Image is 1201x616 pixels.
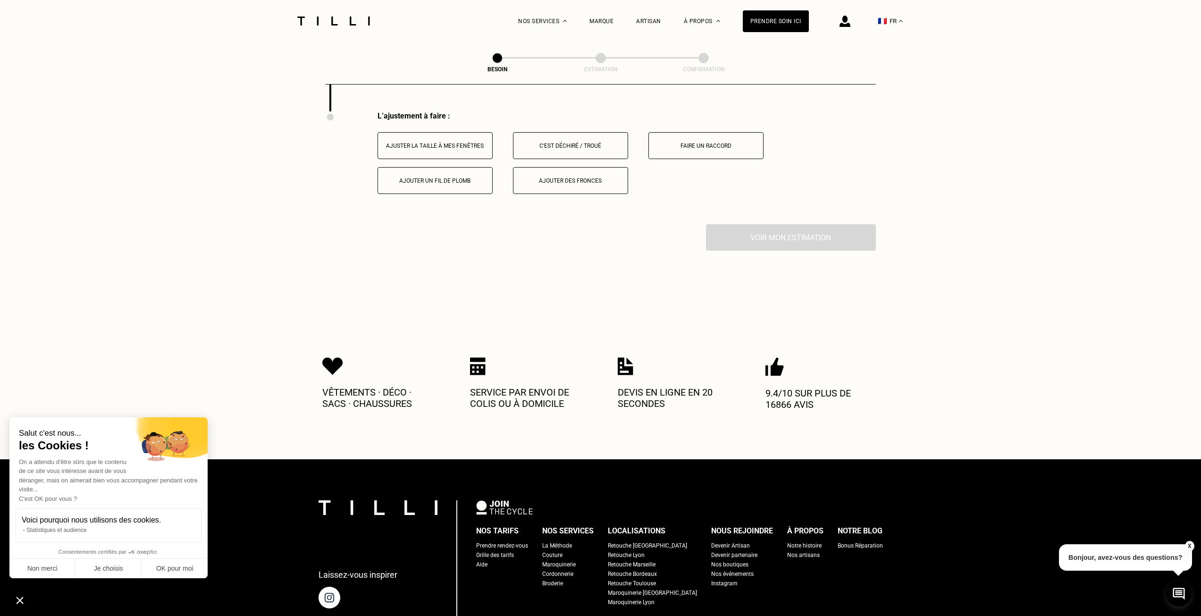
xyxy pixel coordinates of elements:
img: Icon [618,357,633,375]
div: C‘est déchiré / troué [518,143,623,149]
a: Maroquinerie [542,560,576,569]
a: La Méthode [542,541,572,550]
p: Bonjour, avez-vous des questions? [1059,544,1192,571]
p: Laissez-vous inspirer [319,570,397,580]
a: Devenir partenaire [711,550,757,560]
p: Service par envoi de colis ou à domicile [470,387,583,409]
button: Ajouter des fronces [513,167,628,194]
button: Ajouter un fil de plomb [378,167,493,194]
img: page instagram de Tilli une retoucherie à domicile [319,587,340,608]
a: Prendre soin ici [743,10,809,32]
p: 9.4/10 sur plus de 16866 avis [765,388,879,410]
button: C‘est déchiré / troué [513,132,628,159]
div: Localisations [608,524,665,538]
a: Notre histoire [787,541,822,550]
img: logo Join The Cycle [476,500,533,515]
div: Besoin [450,66,545,73]
a: Retouche [GEOGRAPHIC_DATA] [608,541,687,550]
a: Aide [476,560,487,569]
a: Retouche Bordeaux [608,569,657,579]
div: Ajuster la taille à mes fenêtres [383,143,487,149]
div: Ajouter un fil de plomb [383,177,487,184]
a: Retouche Toulouse [608,579,656,588]
div: Notre blog [838,524,882,538]
div: Nos tarifs [476,524,519,538]
button: Faire un raccord [648,132,764,159]
a: Grille des tarifs [476,550,514,560]
img: Logo du service de couturière Tilli [294,17,373,25]
p: Devis en ligne en 20 secondes [618,387,731,409]
a: Cordonnerie [542,569,573,579]
img: logo Tilli [319,500,437,515]
div: Nos services [542,524,594,538]
div: Faire un raccord [654,143,758,149]
a: Prendre rendez-vous [476,541,528,550]
button: X [1184,541,1194,551]
a: Retouche Lyon [608,550,645,560]
a: Marque [589,18,613,25]
div: Ajouter des fronces [518,177,623,184]
a: Couture [542,550,563,560]
div: Estimation [554,66,648,73]
a: Nos boutiques [711,560,748,569]
button: Ajuster la taille à mes fenêtres [378,132,493,159]
a: Instagram [711,579,738,588]
a: Maroquinerie [GEOGRAPHIC_DATA] [608,588,697,598]
a: Retouche Marseille [608,560,655,569]
a: Bonus Réparation [838,541,883,550]
img: menu déroulant [899,20,903,22]
a: Artisan [636,18,661,25]
img: Menu déroulant [563,20,567,22]
img: Icon [470,357,486,375]
a: Broderie [542,579,563,588]
img: icône connexion [840,16,850,27]
span: 🇫🇷 [878,17,887,25]
img: Menu déroulant à propos [716,20,720,22]
img: Icon [322,357,343,375]
div: À propos [787,524,823,538]
img: Icon [765,357,784,376]
div: Nous rejoindre [711,524,773,538]
a: Nos artisans [787,550,820,560]
a: Nos événements [711,569,754,579]
a: Devenir Artisan [711,541,750,550]
div: L’ajustement à faire : [378,111,876,120]
div: Confirmation [656,66,751,73]
a: Maroquinerie Lyon [608,598,655,607]
p: Vêtements · Déco · Sacs · Chaussures [322,387,436,409]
